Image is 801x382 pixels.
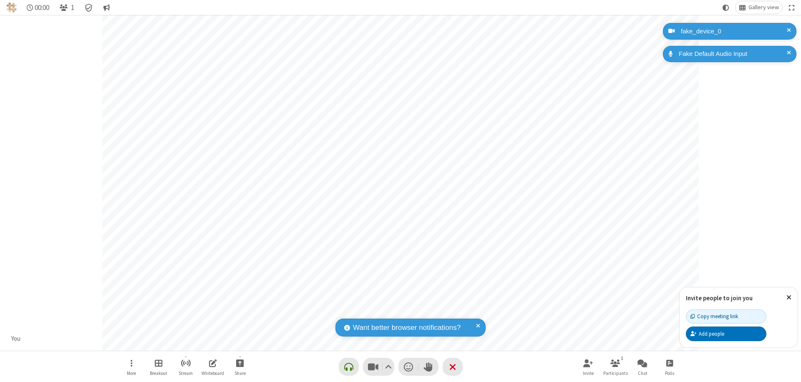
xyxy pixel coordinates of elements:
span: Invite [583,371,594,376]
span: 1 [71,4,74,12]
button: Open participant list [56,1,78,14]
button: Video setting [383,358,394,376]
button: Change layout [736,1,782,14]
div: 1 [619,354,626,362]
span: Whiteboard [202,371,224,376]
label: Invite people to join you [686,294,753,302]
button: Connect your audio [339,358,359,376]
span: Share [234,371,246,376]
span: Polls [665,371,674,376]
div: fake_device_0 [678,27,790,36]
button: Send a reaction [398,358,418,376]
button: Open shared whiteboard [200,355,225,379]
div: Meeting details Encryption enabled [81,1,97,14]
button: Open menu [119,355,144,379]
button: Raise hand [418,358,438,376]
button: Start streaming [173,355,198,379]
button: Open participant list [603,355,628,379]
span: Stream [179,371,193,376]
div: Copy meeting link [690,312,738,320]
div: You [8,334,24,344]
button: End or leave meeting [443,358,463,376]
div: Timer [23,1,53,14]
button: Open chat [630,355,655,379]
button: Open poll [657,355,682,379]
span: Want better browser notifications? [353,322,461,333]
div: Fake Default Audio Input [676,49,790,59]
button: Using system theme [719,1,733,14]
button: Conversation [100,1,113,14]
button: Copy meeting link [686,309,766,324]
img: QA Selenium DO NOT DELETE OR CHANGE [7,3,17,13]
span: Participants [603,371,628,376]
span: More [127,371,136,376]
span: Gallery view [748,4,779,11]
span: Breakout [150,371,167,376]
button: Fullscreen [786,1,798,14]
button: Invite participants (⌘+Shift+I) [576,355,601,379]
button: Manage Breakout Rooms [146,355,171,379]
button: Close popover [780,287,798,308]
span: 00:00 [35,4,49,12]
button: Stop video (⌘+Shift+V) [363,358,394,376]
button: Start sharing [227,355,252,379]
span: Chat [638,371,647,376]
button: Add people [686,327,766,341]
